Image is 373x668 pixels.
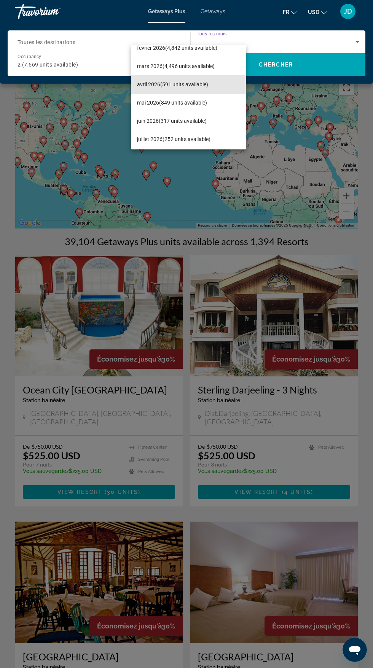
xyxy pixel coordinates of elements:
[137,135,210,144] span: juillet 2026 (252 units available)
[137,80,208,89] span: avril 2026 (591 units available)
[137,62,215,71] span: mars 2026 (4,496 units available)
[343,638,367,662] iframe: Bouton de lancement de la fenêtre de messagerie
[137,43,217,52] span: février 2026 (4,842 units available)
[137,98,207,107] span: mai 2026 (849 units available)
[137,116,207,125] span: juin 2026 (317 units available)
